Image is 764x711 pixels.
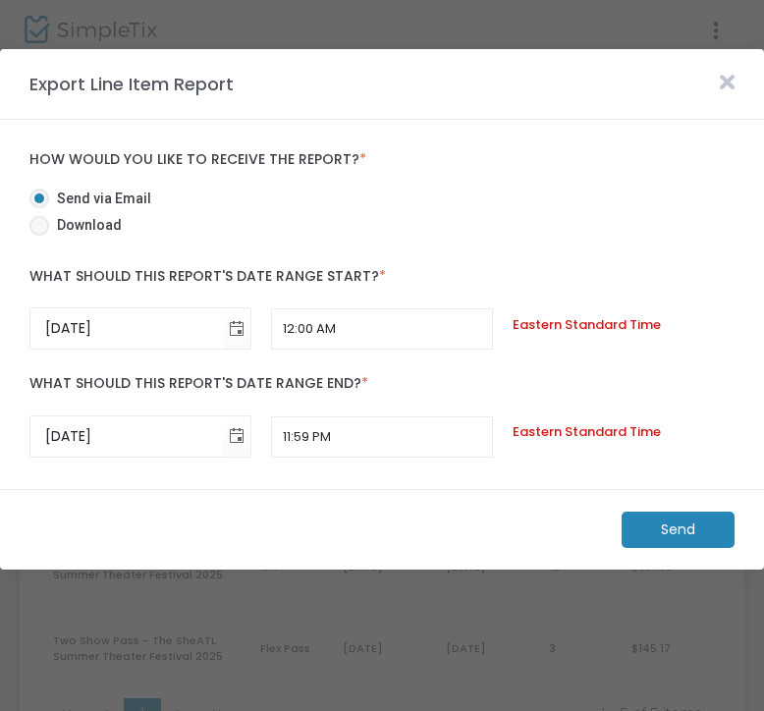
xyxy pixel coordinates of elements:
m-button: Send [622,512,735,548]
input: Select date [30,416,223,457]
label: What should this report's date range start? [29,257,735,298]
label: What should this report's date range end? [29,364,735,405]
button: Toggle calendar [223,416,250,457]
button: Toggle calendar [223,308,250,349]
input: Select date [30,308,223,349]
input: Select Time [271,308,493,350]
div: Eastern Standard Time [503,422,744,442]
span: Send via Email [49,189,151,209]
m-panel-title: Export Line Item Report [20,71,244,97]
label: How would you like to receive the report? [29,151,735,169]
span: Download [49,215,122,236]
div: Eastern Standard Time [503,315,744,335]
input: Select Time [271,416,493,458]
